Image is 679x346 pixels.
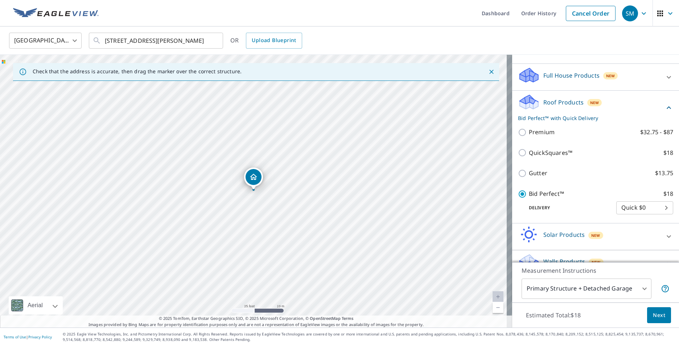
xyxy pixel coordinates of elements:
span: Upload Blueprint [252,36,296,45]
div: SM [622,5,638,21]
p: QuickSquares™ [529,148,572,157]
p: Solar Products [543,230,585,239]
button: Next [647,307,671,324]
a: Cancel Order [566,6,616,21]
div: OR [230,33,302,49]
a: Current Level 20, Zoom Out [493,302,503,313]
a: Terms [342,316,354,321]
div: Full House ProductsNew [518,67,673,87]
span: Next [653,311,665,320]
p: Full House Products [543,71,600,80]
div: Quick $0 [616,198,673,218]
div: Primary Structure + Detached Garage [522,279,651,299]
p: © 2025 Eagle View Technologies, Inc. and Pictometry International Corp. All Rights Reserved. Repo... [63,331,675,342]
img: EV Logo [13,8,99,19]
p: Premium [529,128,555,137]
a: Upload Blueprint [246,33,302,49]
button: Close [487,67,496,77]
a: Privacy Policy [28,334,52,339]
span: New [592,259,601,265]
div: Aerial [25,296,45,314]
p: $13.75 [655,169,673,178]
p: $18 [663,148,673,157]
input: Search by address or latitude-longitude [105,30,208,51]
a: OpenStreetMap [310,316,340,321]
p: Estimated Total: $18 [520,307,587,323]
span: © 2025 TomTom, Earthstar Geographics SIO, © 2025 Microsoft Corporation, © [159,316,354,322]
p: Gutter [529,169,547,178]
p: Check that the address is accurate, then drag the marker over the correct structure. [33,68,242,75]
span: Your report will include the primary structure and a detached garage if one exists. [661,284,670,293]
span: New [606,73,615,79]
div: Roof ProductsNewBid Perfect™ with Quick Delivery [518,94,673,122]
p: Bid Perfect™ with Quick Delivery [518,114,664,122]
p: Roof Products [543,98,584,107]
div: Walls ProductsNew [518,253,673,274]
p: Delivery [518,205,616,211]
div: [GEOGRAPHIC_DATA] [9,30,82,51]
span: New [590,100,599,106]
div: Solar ProductsNew [518,226,673,247]
a: Terms of Use [4,334,26,339]
p: Walls Products [543,257,585,266]
p: | [4,335,52,339]
span: New [591,232,600,238]
a: Current Level 20, Zoom In Disabled [493,291,503,302]
p: $18 [663,189,673,198]
p: Bid Perfect™ [529,189,564,198]
p: Measurement Instructions [522,266,670,275]
p: $32.75 - $87 [640,128,673,137]
div: Aerial [9,296,63,314]
div: Dropped pin, building 1, Residential property, 178 Burwell Mount Zion Rd Carrollton, GA 30117 [244,168,263,190]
